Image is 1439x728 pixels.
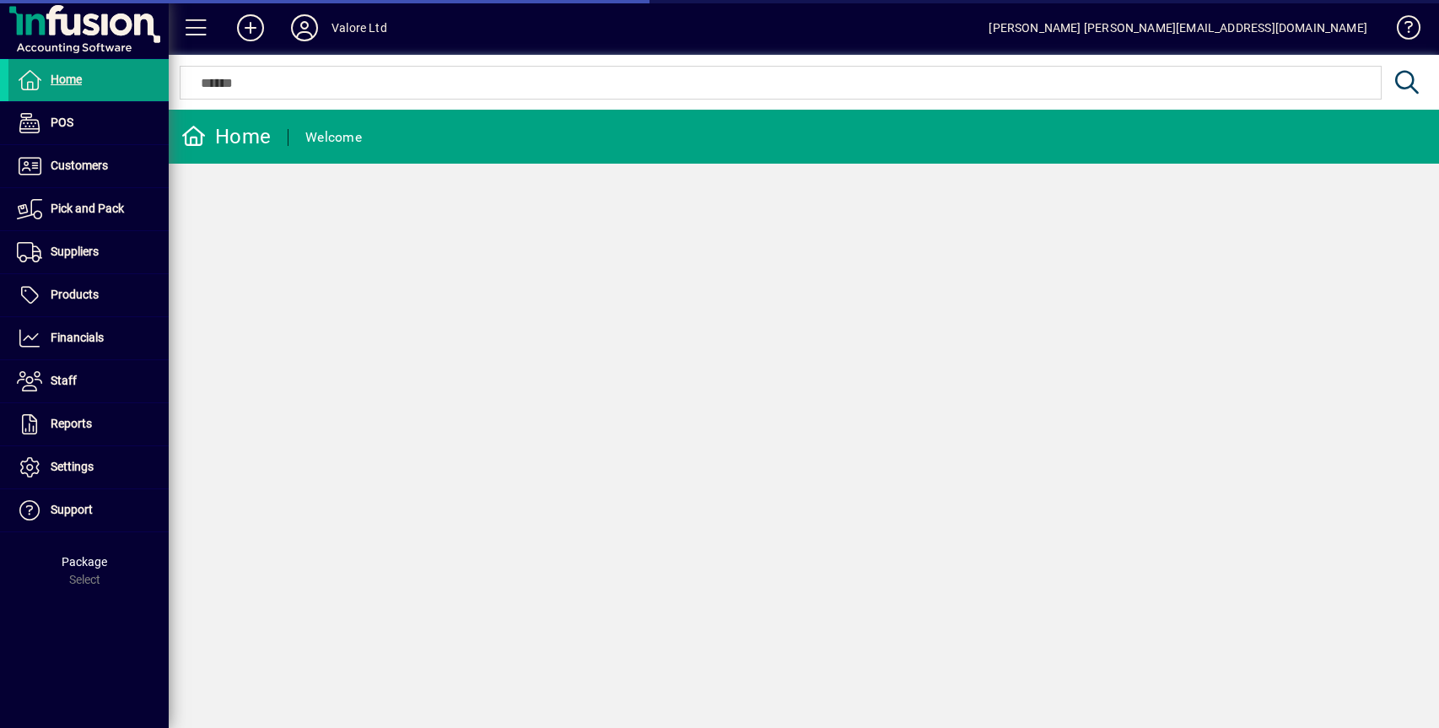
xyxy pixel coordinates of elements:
[51,73,82,86] span: Home
[8,188,169,230] a: Pick and Pack
[278,13,331,43] button: Profile
[8,145,169,187] a: Customers
[331,14,387,41] div: Valore Ltd
[51,331,104,344] span: Financials
[51,159,108,172] span: Customers
[8,360,169,402] a: Staff
[1384,3,1418,58] a: Knowledge Base
[8,446,169,488] a: Settings
[8,102,169,144] a: POS
[8,231,169,273] a: Suppliers
[51,374,77,387] span: Staff
[8,274,169,316] a: Products
[51,460,94,473] span: Settings
[181,123,271,150] div: Home
[305,124,362,151] div: Welcome
[51,417,92,430] span: Reports
[51,503,93,516] span: Support
[51,202,124,215] span: Pick and Pack
[8,317,169,359] a: Financials
[989,14,1367,41] div: [PERSON_NAME] [PERSON_NAME][EMAIL_ADDRESS][DOMAIN_NAME]
[51,288,99,301] span: Products
[51,245,99,258] span: Suppliers
[224,13,278,43] button: Add
[62,555,107,569] span: Package
[51,116,73,129] span: POS
[8,489,169,531] a: Support
[8,403,169,445] a: Reports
